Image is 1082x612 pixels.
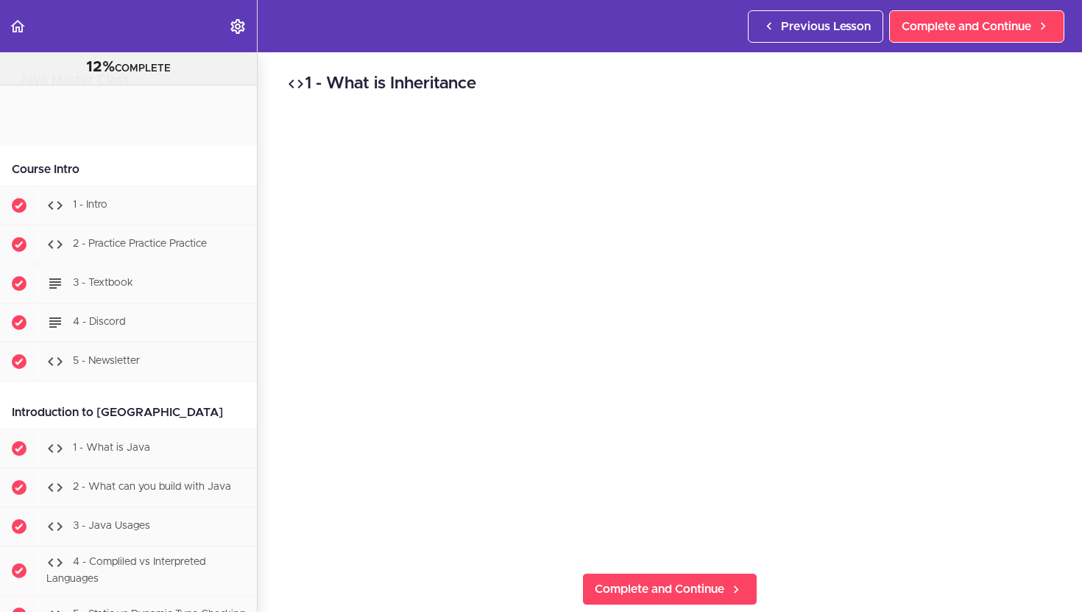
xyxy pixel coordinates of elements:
svg: Settings Menu [229,18,247,35]
span: Complete and Continue [595,580,724,598]
span: 3 - Java Usages [73,521,150,531]
svg: Back to course curriculum [9,18,26,35]
span: 4 - Discord [73,317,125,327]
span: 2 - What can you build with Java [73,482,231,492]
span: 1 - What is Java [73,443,150,453]
div: COMPLETE [18,58,238,77]
span: Previous Lesson [781,18,871,35]
span: 2 - Practice Practice Practice [73,239,207,249]
span: 3 - Textbook [73,278,133,288]
a: Complete and Continue [889,10,1064,43]
span: 1 - Intro [73,200,107,210]
span: Complete and Continue [902,18,1031,35]
span: 5 - Newsletter [73,356,140,366]
span: 4 - Compliled vs Interpreted Languages [46,557,205,584]
span: 12% [86,60,115,74]
a: Previous Lesson [748,10,883,43]
a: Complete and Continue [582,573,757,605]
h2: 1 - What is Inheritance [287,71,1053,96]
